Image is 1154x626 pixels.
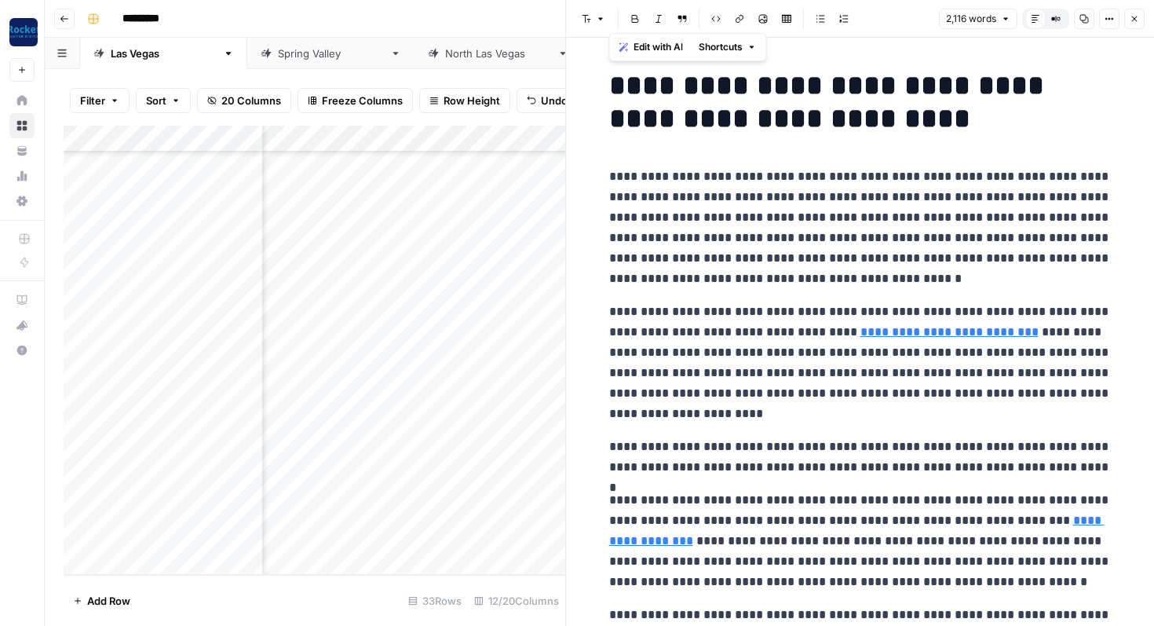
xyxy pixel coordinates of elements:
button: Sort [136,88,191,113]
div: 33 Rows [402,588,468,613]
button: 2,116 words [939,9,1017,29]
button: Add Row [64,588,140,613]
span: Add Row [87,593,130,609]
a: Settings [9,189,35,214]
button: Help + Support [9,338,35,363]
a: Usage [9,163,35,189]
button: 20 Columns [197,88,291,113]
span: Sort [146,93,166,108]
span: Filter [80,93,105,108]
span: Edit with AI [634,40,683,54]
a: [GEOGRAPHIC_DATA] [80,38,247,69]
div: [GEOGRAPHIC_DATA] [445,46,551,61]
button: Edit with AI [613,37,689,57]
button: Row Height [419,88,510,113]
a: Browse [9,113,35,138]
img: Rocket Pilots Logo [9,18,38,46]
button: What's new? [9,313,35,338]
span: Freeze Columns [322,93,403,108]
a: Your Data [9,138,35,163]
div: [GEOGRAPHIC_DATA] [278,46,384,61]
span: Shortcuts [699,40,743,54]
button: Undo [517,88,578,113]
a: AirOps Academy [9,287,35,313]
a: Home [9,88,35,113]
button: Freeze Columns [298,88,413,113]
div: 12/20 Columns [468,588,565,613]
button: Workspace: Rocket Pilots [9,13,35,52]
div: What's new? [10,313,34,337]
span: Row Height [444,93,500,108]
button: Filter [70,88,130,113]
a: [GEOGRAPHIC_DATA] [414,38,582,69]
span: 20 Columns [221,93,281,108]
span: 2,116 words [946,12,996,26]
div: [GEOGRAPHIC_DATA] [111,46,217,61]
button: Shortcuts [692,37,763,57]
span: Undo [541,93,568,108]
a: [GEOGRAPHIC_DATA] [247,38,414,69]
